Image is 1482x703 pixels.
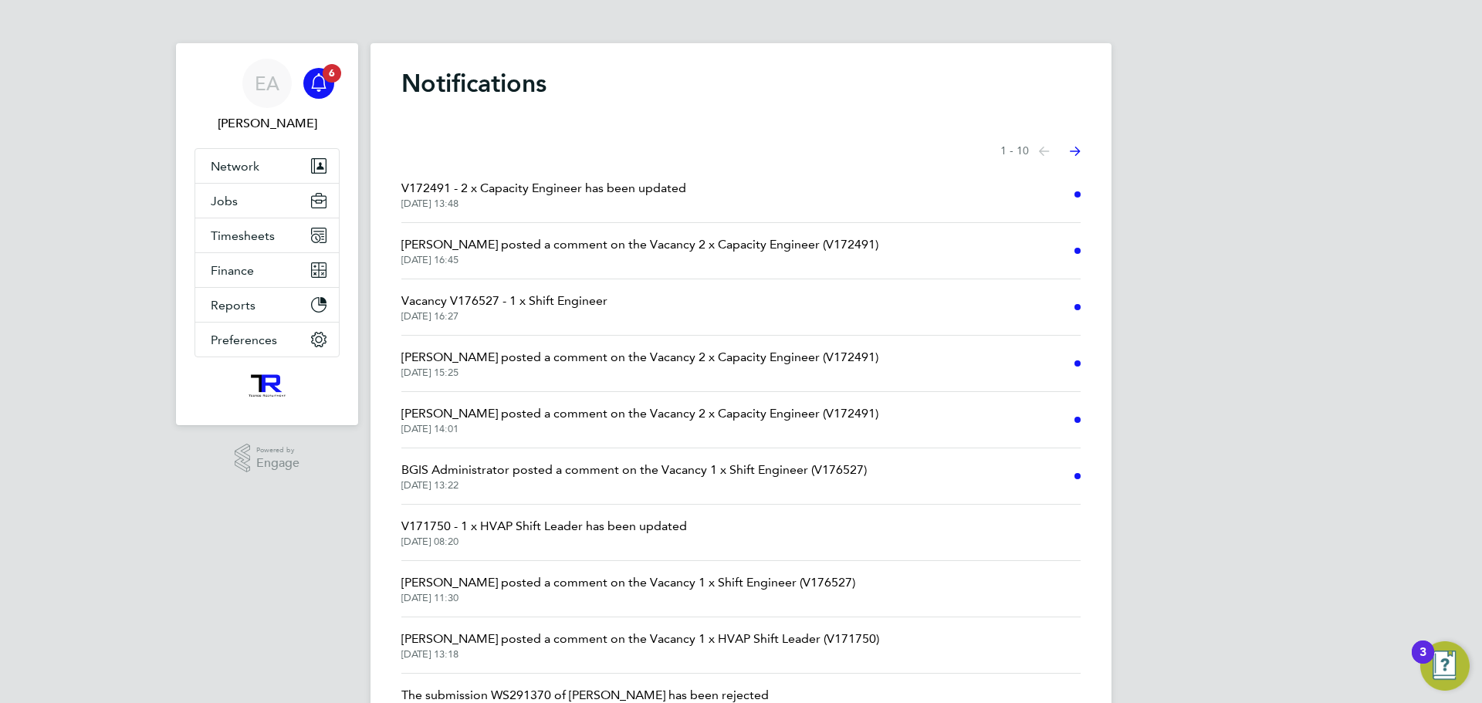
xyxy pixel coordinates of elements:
[401,254,878,266] span: [DATE] 16:45
[401,479,867,492] span: [DATE] 13:22
[401,292,607,323] a: Vacancy V176527 - 1 x Shift Engineer[DATE] 16:27
[401,423,878,435] span: [DATE] 14:01
[255,73,279,93] span: EA
[1420,641,1470,691] button: Open Resource Center, 3 new notifications
[401,310,607,323] span: [DATE] 16:27
[401,179,686,210] a: V172491 - 2 x Capacity Engineer has been updated[DATE] 13:48
[1000,144,1029,159] span: 1 - 10
[1419,652,1426,672] div: 3
[195,323,339,357] button: Preferences
[401,648,879,661] span: [DATE] 13:18
[246,373,289,397] img: wearetecrec-logo-retina.png
[401,198,686,210] span: [DATE] 13:48
[401,404,878,423] span: [PERSON_NAME] posted a comment on the Vacancy 2 x Capacity Engineer (V172491)
[401,573,855,604] a: [PERSON_NAME] posted a comment on the Vacancy 1 x Shift Engineer (V176527)[DATE] 11:30
[211,194,238,208] span: Jobs
[195,184,339,218] button: Jobs
[401,348,878,379] a: [PERSON_NAME] posted a comment on the Vacancy 2 x Capacity Engineer (V172491)[DATE] 15:25
[303,59,334,108] a: 6
[401,517,687,536] span: V171750 - 1 x HVAP Shift Leader has been updated
[211,228,275,243] span: Timesheets
[401,461,867,492] a: BGIS Administrator posted a comment on the Vacancy 1 x Shift Engineer (V176527)[DATE] 13:22
[401,630,879,661] a: [PERSON_NAME] posted a comment on the Vacancy 1 x HVAP Shift Leader (V171750)[DATE] 13:18
[256,444,299,457] span: Powered by
[401,348,878,367] span: [PERSON_NAME] posted a comment on the Vacancy 2 x Capacity Engineer (V172491)
[195,253,339,287] button: Finance
[195,114,340,133] span: Ellis Andrew
[256,457,299,470] span: Engage
[195,373,340,397] a: Go to home page
[401,630,879,648] span: [PERSON_NAME] posted a comment on the Vacancy 1 x HVAP Shift Leader (V171750)
[323,64,341,83] span: 6
[195,149,339,183] button: Network
[195,218,339,252] button: Timesheets
[211,333,277,347] span: Preferences
[211,159,259,174] span: Network
[401,461,867,479] span: BGIS Administrator posted a comment on the Vacancy 1 x Shift Engineer (V176527)
[1000,136,1081,167] nav: Select page of notifications list
[176,43,358,425] nav: Main navigation
[401,235,878,266] a: [PERSON_NAME] posted a comment on the Vacancy 2 x Capacity Engineer (V172491)[DATE] 16:45
[401,235,878,254] span: [PERSON_NAME] posted a comment on the Vacancy 2 x Capacity Engineer (V172491)
[401,404,878,435] a: [PERSON_NAME] posted a comment on the Vacancy 2 x Capacity Engineer (V172491)[DATE] 14:01
[401,592,855,604] span: [DATE] 11:30
[401,179,686,198] span: V172491 - 2 x Capacity Engineer has been updated
[401,517,687,548] a: V171750 - 1 x HVAP Shift Leader has been updated[DATE] 08:20
[211,298,255,313] span: Reports
[211,263,254,278] span: Finance
[235,444,300,473] a: Powered byEngage
[401,536,687,548] span: [DATE] 08:20
[401,367,878,379] span: [DATE] 15:25
[195,288,339,322] button: Reports
[401,68,1081,99] h1: Notifications
[195,59,340,133] a: EA[PERSON_NAME]
[401,573,855,592] span: [PERSON_NAME] posted a comment on the Vacancy 1 x Shift Engineer (V176527)
[401,292,607,310] span: Vacancy V176527 - 1 x Shift Engineer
